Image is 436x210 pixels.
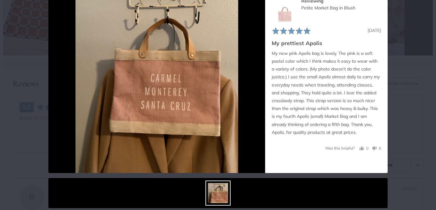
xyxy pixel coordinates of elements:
[272,49,381,136] p: My new pink Apolis bag is lovely. The pink is a soft pastel color which I think makes it easy to ...
[368,27,381,33] span: [DATE]
[325,145,355,150] span: Was this helpful?
[369,145,381,151] button: No
[272,39,381,47] h2: My prettiest Apolis
[301,5,355,11] a: Petite Market Bag in Blush
[359,145,368,151] button: Yes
